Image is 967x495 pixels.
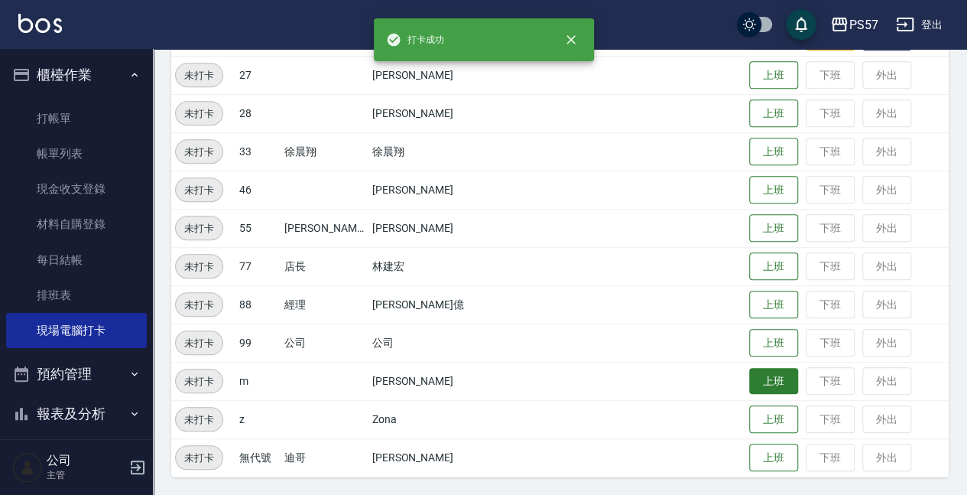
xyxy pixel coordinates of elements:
a: 現金收支登錄 [6,171,147,207]
button: 上班 [749,99,798,128]
img: Logo [18,14,62,33]
button: 上班 [749,252,798,281]
span: 未打卡 [176,335,222,351]
td: 迪哥 [281,438,368,477]
td: 林建宏 [368,247,482,285]
span: 未打卡 [176,220,222,236]
button: 上班 [749,214,798,243]
a: 打帳單 [6,101,147,136]
span: 未打卡 [176,106,222,122]
span: 打卡成功 [386,32,444,47]
a: 每日結帳 [6,243,147,278]
td: [PERSON_NAME] [368,209,482,247]
td: z [235,400,281,438]
button: 預約管理 [6,354,147,394]
span: 未打卡 [176,373,222,389]
td: 27 [235,56,281,94]
p: 主管 [47,468,125,482]
a: 帳單列表 [6,136,147,171]
span: 未打卡 [176,67,222,83]
span: 未打卡 [176,412,222,428]
div: PS57 [849,15,878,34]
a: 排班表 [6,278,147,313]
td: 77 [235,247,281,285]
td: 55 [235,209,281,247]
td: 經理 [281,285,368,324]
td: m [235,362,281,400]
button: 上班 [749,61,798,90]
td: 公司 [368,324,482,362]
button: 報表及分析 [6,394,147,434]
td: Zona [368,400,482,438]
button: save [786,9,816,40]
td: 99 [235,324,281,362]
td: 88 [235,285,281,324]
button: 客戶管理 [6,433,147,473]
span: 未打卡 [176,450,222,466]
td: 33 [235,132,281,171]
img: Person [12,452,43,483]
button: 上班 [749,405,798,434]
button: 上班 [749,291,798,319]
td: 46 [235,171,281,209]
span: 未打卡 [176,182,222,198]
td: [PERSON_NAME] [281,209,368,247]
td: 店長 [281,247,368,285]
button: 上班 [749,176,798,204]
button: 上班 [749,368,798,395]
h5: 公司 [47,453,125,468]
button: close [554,23,588,57]
a: 現場電腦打卡 [6,313,147,348]
span: 未打卡 [176,144,222,160]
span: 未打卡 [176,297,222,313]
td: [PERSON_NAME] [368,56,482,94]
button: 上班 [749,444,798,472]
td: 徐晨翔 [368,132,482,171]
span: 未打卡 [176,259,222,275]
td: 徐晨翔 [281,132,368,171]
a: 材料自購登錄 [6,207,147,242]
td: [PERSON_NAME] [368,362,482,400]
td: [PERSON_NAME]億 [368,285,482,324]
td: [PERSON_NAME] [368,171,482,209]
td: 28 [235,94,281,132]
td: 無代號 [235,438,281,477]
button: 櫃檯作業 [6,55,147,95]
button: 登出 [890,11,949,39]
td: 公司 [281,324,368,362]
button: PS57 [824,9,884,41]
button: 上班 [749,138,798,166]
td: [PERSON_NAME] [368,94,482,132]
button: 上班 [749,329,798,357]
td: [PERSON_NAME] [368,438,482,477]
